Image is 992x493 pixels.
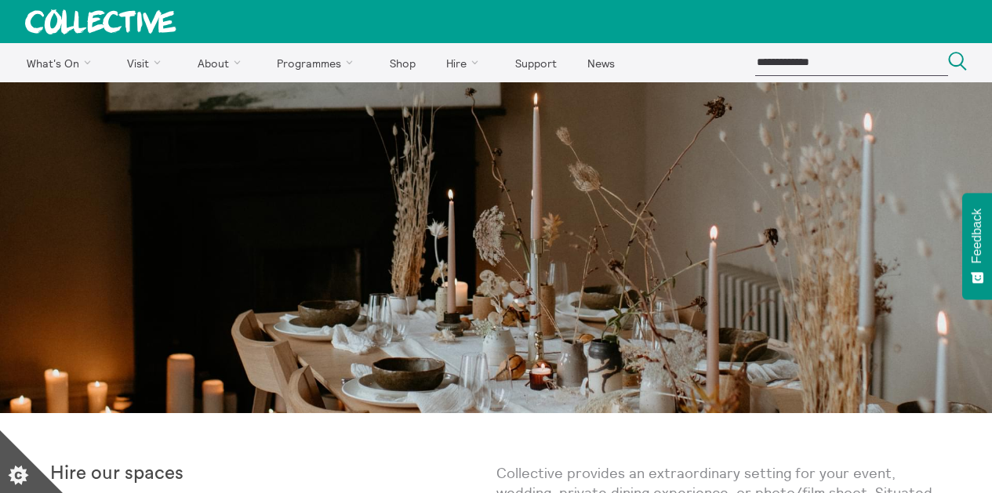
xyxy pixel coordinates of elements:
a: News [573,43,628,82]
strong: Hire [50,464,86,483]
a: Programmes [263,43,373,82]
a: Hire [433,43,499,82]
a: About [184,43,260,82]
span: Feedback [970,208,984,263]
a: Visit [114,43,181,82]
button: Feedback - Show survey [962,193,992,299]
a: Support [501,43,570,82]
a: Shop [376,43,429,82]
strong: our spaces [91,464,184,483]
a: What's On [13,43,111,82]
